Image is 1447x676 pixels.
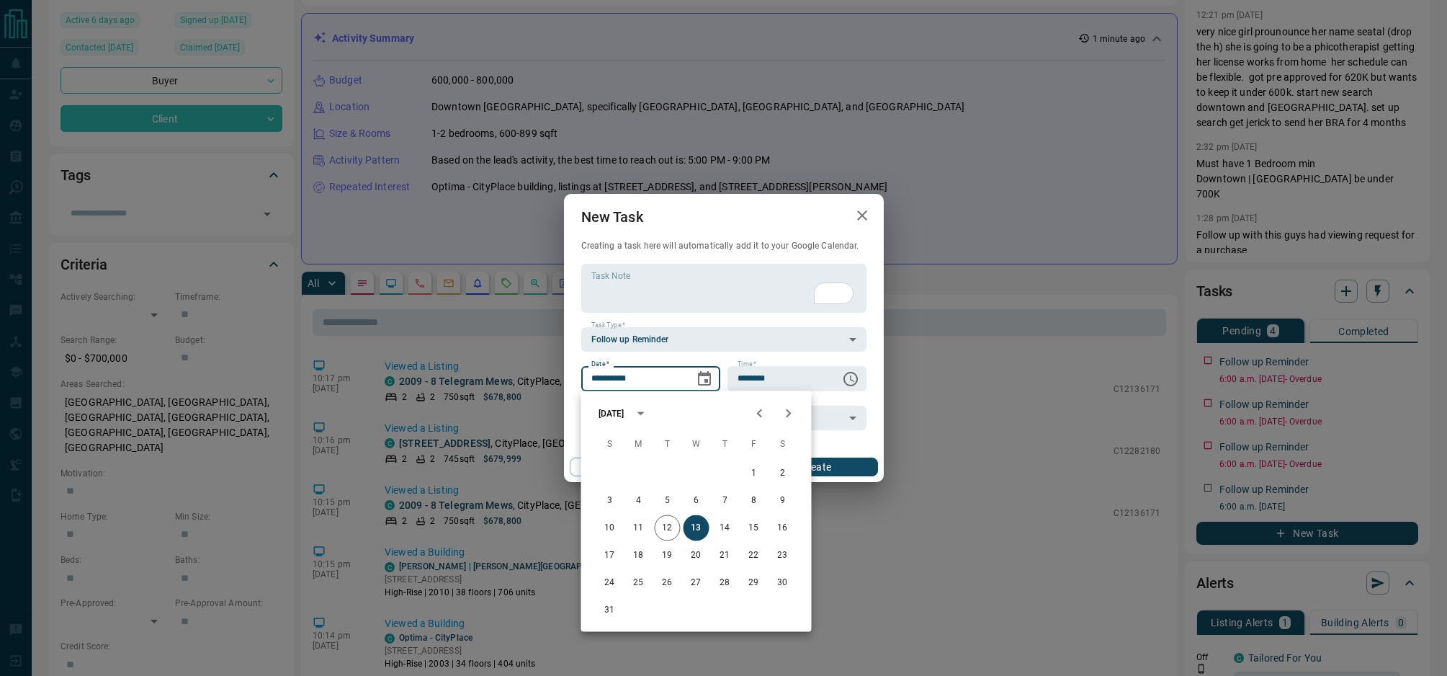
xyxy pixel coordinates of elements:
button: 13 [684,515,709,541]
button: Create [754,458,877,476]
button: 25 [626,570,652,596]
button: Next month [774,399,803,428]
button: 3 [597,488,623,514]
textarea: To enrich screen reader interactions, please activate Accessibility in Grammarly extension settings [591,270,856,307]
button: 4 [626,488,652,514]
label: Task Type [591,321,625,330]
h2: New Task [564,194,660,240]
button: 14 [712,515,738,541]
button: 12 [655,515,681,541]
button: 7 [712,488,738,514]
button: 23 [770,543,796,569]
button: calendar view is open, switch to year view [628,401,653,426]
button: 30 [770,570,796,596]
button: 26 [655,570,681,596]
button: 21 [712,543,738,569]
button: 2 [770,461,796,486]
button: Choose time, selected time is 6:00 AM [836,365,865,393]
span: Saturday [770,430,796,459]
button: 24 [597,570,623,596]
button: Choose date, selected date is Aug 13, 2025 [690,365,719,393]
button: 20 [684,543,709,569]
span: Thursday [712,430,738,459]
button: 1 [741,461,767,486]
button: 17 [597,543,623,569]
span: Monday [626,430,652,459]
button: 11 [626,515,652,541]
button: 6 [684,488,709,514]
p: Creating a task here will automatically add it to your Google Calendar. [581,240,866,252]
label: Date [591,360,609,369]
span: Sunday [597,430,623,459]
button: Previous month [745,399,774,428]
button: 19 [655,543,681,569]
label: Time [738,360,756,369]
div: Follow up Reminder [581,327,866,352]
button: 31 [597,597,623,623]
button: 5 [655,488,681,514]
span: Tuesday [655,430,681,459]
button: 16 [770,515,796,541]
button: Cancel [570,458,693,476]
button: 10 [597,515,623,541]
span: Wednesday [684,430,709,459]
button: 29 [741,570,767,596]
span: Friday [741,430,767,459]
button: 9 [770,488,796,514]
div: [DATE] [599,407,624,420]
button: 8 [741,488,767,514]
button: 22 [741,543,767,569]
button: 27 [684,570,709,596]
button: 18 [626,543,652,569]
button: 15 [741,515,767,541]
button: 28 [712,570,738,596]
